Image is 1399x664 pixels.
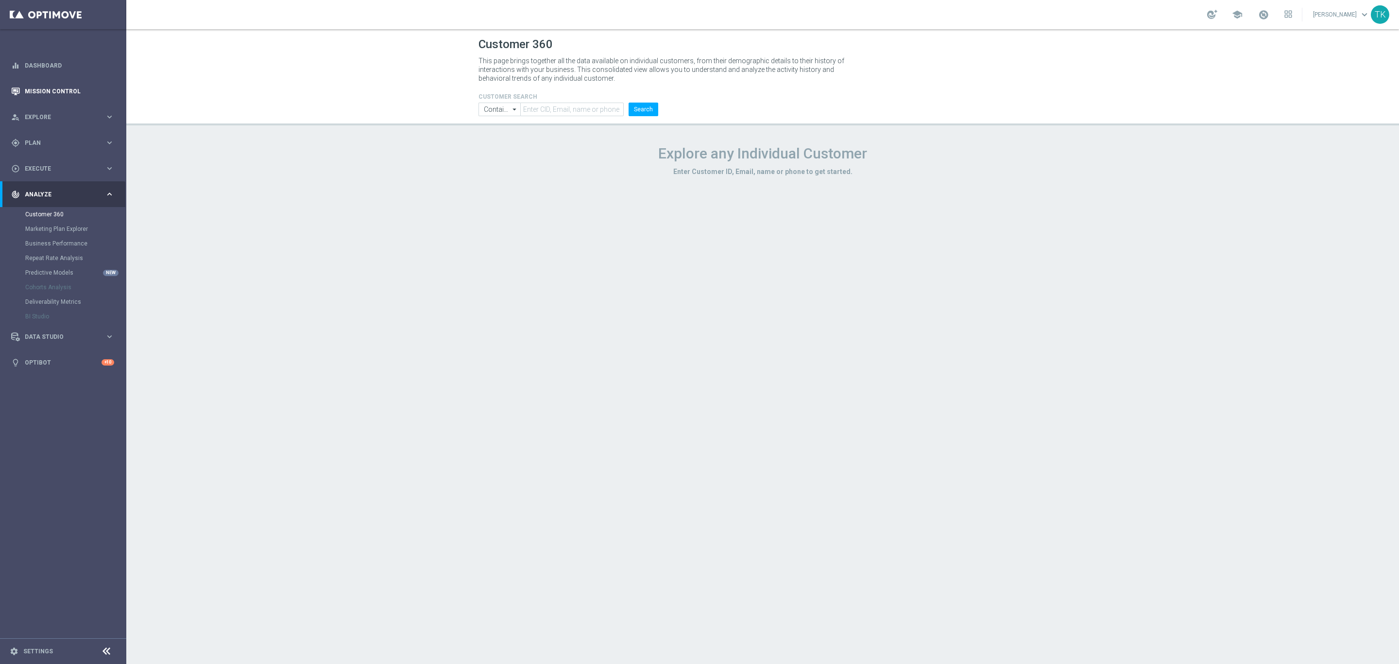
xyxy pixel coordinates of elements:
input: Contains [478,103,520,116]
button: play_circle_outline Execute keyboard_arrow_right [11,165,115,173]
a: [PERSON_NAME]keyboard_arrow_down [1312,7,1371,22]
i: gps_fixed [11,139,20,147]
input: Enter CID, Email, name or phone [520,103,624,116]
a: Customer 360 [25,210,101,218]
button: Data Studio keyboard_arrow_right [11,333,115,341]
span: Execute [25,166,105,172]
i: keyboard_arrow_right [105,190,114,199]
div: Mission Control [11,78,114,104]
div: Execute [11,164,105,173]
button: gps_fixed Plan keyboard_arrow_right [11,139,115,147]
span: Plan [25,140,105,146]
div: Cohorts Analysis [25,280,125,295]
i: keyboard_arrow_right [105,332,114,341]
button: Search [629,103,658,116]
a: Repeat Rate Analysis [25,254,101,262]
button: lightbulb Optibot +10 [11,359,115,367]
span: school [1232,9,1243,20]
i: person_search [11,113,20,122]
button: Mission Control [11,87,115,95]
span: Explore [25,114,105,120]
p: This page brings together all the data available on individual customers, from their demographic ... [478,56,853,83]
a: Mission Control [25,78,114,104]
a: Predictive Models [25,269,101,277]
div: Data Studio [11,332,105,341]
a: Optibot [25,349,102,375]
i: settings [10,647,18,656]
i: keyboard_arrow_right [105,112,114,122]
span: Analyze [25,192,105,197]
a: Business Performance [25,240,101,247]
h3: Enter Customer ID, Email, name or phone to get started. [478,167,1047,176]
i: play_circle_outline [11,164,20,173]
a: Settings [23,648,53,654]
div: TK [1371,5,1389,24]
div: Optibot [11,349,114,375]
div: Plan [11,139,105,147]
h1: Explore any Individual Customer [478,145,1047,162]
span: Data Studio [25,334,105,340]
i: keyboard_arrow_right [105,164,114,173]
div: Analyze [11,190,105,199]
div: Business Performance [25,236,125,251]
a: Marketing Plan Explorer [25,225,101,233]
div: Deliverability Metrics [25,295,125,309]
button: person_search Explore keyboard_arrow_right [11,113,115,121]
button: track_changes Analyze keyboard_arrow_right [11,191,115,198]
div: NEW [103,270,119,276]
div: Predictive Models [25,265,125,280]
div: Customer 360 [25,207,125,222]
i: arrow_drop_down [510,103,520,116]
a: Dashboard [25,52,114,78]
div: +10 [102,359,114,366]
div: BI Studio [25,309,125,324]
button: equalizer Dashboard [11,62,115,70]
a: Deliverability Metrics [25,298,101,306]
div: Marketing Plan Explorer [25,222,125,236]
i: lightbulb [11,358,20,367]
h1: Customer 360 [478,37,1047,52]
div: Explore [11,113,105,122]
i: track_changes [11,190,20,199]
i: keyboard_arrow_right [105,138,114,147]
span: keyboard_arrow_down [1359,9,1370,20]
i: equalizer [11,61,20,70]
div: Dashboard [11,52,114,78]
h4: CUSTOMER SEARCH [478,93,658,100]
div: Repeat Rate Analysis [25,251,125,265]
